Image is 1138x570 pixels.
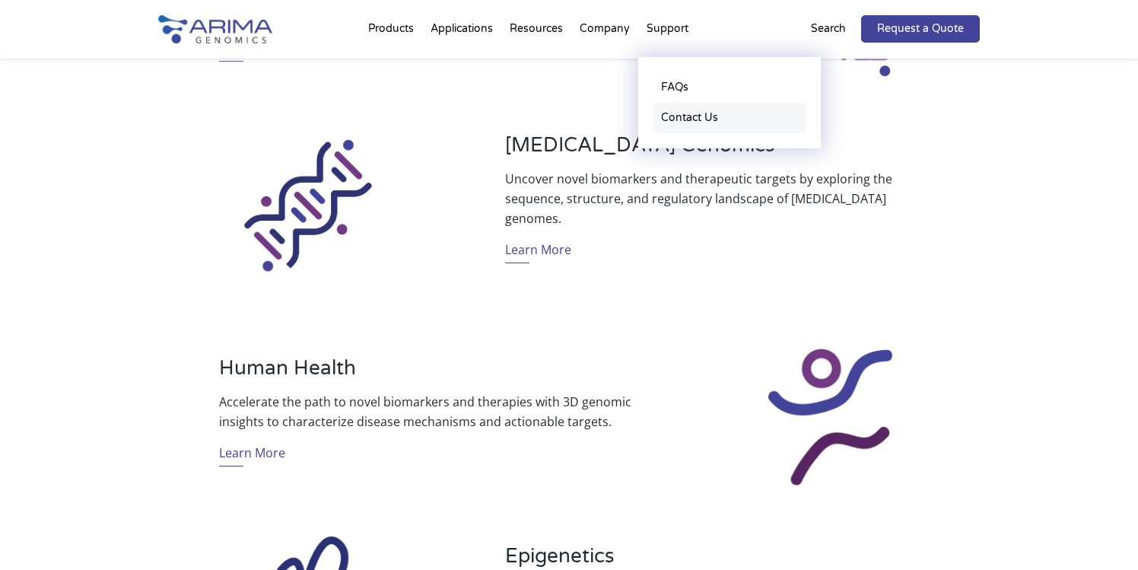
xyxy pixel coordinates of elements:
[219,356,633,392] h3: Human Health
[158,15,272,43] img: Arima-Genomics-logo
[505,133,919,169] h3: [MEDICAL_DATA] Genomics
[218,113,399,295] img: Sequencing_Icon_Arima Genomics
[653,103,806,133] a: Contact Us
[811,19,846,39] p: Search
[219,443,285,467] a: Learn More
[505,169,919,228] p: Uncover novel biomarkers and therapeutic targets by exploring the sequence, structure, and regula...
[219,392,633,431] p: Accelerate the path to novel biomarkers and therapies with 3D genomic insights to characterize di...
[1062,497,1138,570] iframe: Chat Widget
[861,15,980,43] a: Request a Quote
[653,72,806,103] a: FAQs
[505,240,571,263] a: Learn More
[739,336,920,498] img: Human Health_Icon_Arima Genomics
